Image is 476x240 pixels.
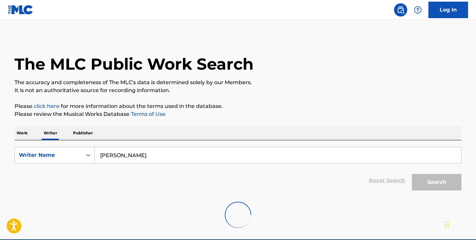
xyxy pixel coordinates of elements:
p: Please review the Musical Works Database [15,110,461,118]
a: Public Search [394,3,407,17]
img: help [414,6,422,14]
img: preloader [220,197,256,233]
a: Terms of Use [130,111,166,117]
p: Publisher [71,126,95,140]
p: Please for more information about the terms used in the database. [15,102,461,110]
div: Help [411,3,424,17]
form: Search Form [15,147,461,194]
a: click here [34,103,59,109]
h1: The MLC Public Work Search [15,54,254,74]
img: MLC Logo [8,5,33,15]
div: Writer Name [19,151,78,159]
img: search [397,6,405,14]
p: The accuracy and completeness of The MLC's data is determined solely by our Members. [15,79,461,86]
p: Writer [42,126,59,140]
div: Drag [445,215,449,235]
p: It is not an authoritative source for recording information. [15,86,461,94]
a: Log In [428,2,468,18]
iframe: Chat Widget [443,208,476,240]
p: Work [15,126,30,140]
